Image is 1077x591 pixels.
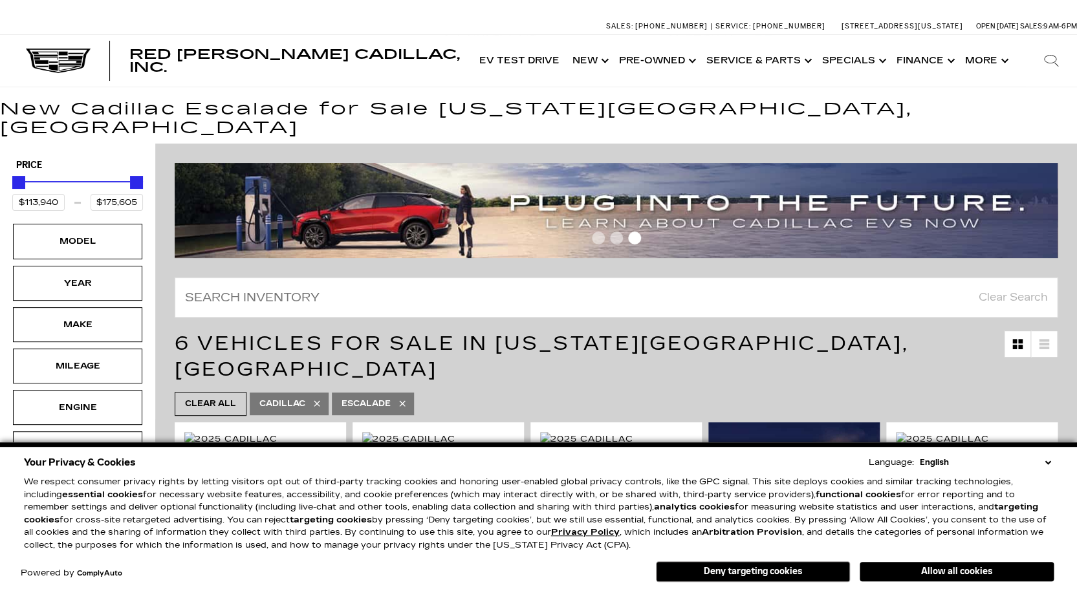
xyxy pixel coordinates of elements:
select: Language Select [917,456,1054,469]
div: Price [12,171,143,211]
div: Year [45,276,110,290]
strong: analytics cookies [654,502,735,512]
span: Your Privacy & Cookies [24,453,136,471]
strong: targeting cookies [290,515,372,525]
a: EV Test Drive [473,35,566,87]
span: [PHONE_NUMBER] [635,22,708,30]
span: Red [PERSON_NAME] Cadillac, Inc. [129,47,460,75]
h5: Price [16,160,139,171]
div: Make [45,317,110,332]
a: Specials [816,35,890,87]
img: ev-blog-post-banners4 [175,163,1058,257]
div: ColorColor [13,431,142,466]
span: Cadillac [259,396,305,412]
span: Clear All [185,396,236,412]
u: Privacy Policy [551,527,620,537]
a: Sales: [PHONE_NUMBER] [606,23,711,30]
span: Escalade [342,396,391,412]
div: Engine [45,400,110,414]
span: Open [DATE] [976,22,1019,30]
div: Maximum Price [130,176,143,189]
input: Search Inventory [175,277,1058,317]
div: Model [45,234,110,248]
a: Finance [890,35,959,87]
button: Allow all cookies [860,562,1054,581]
strong: targeting cookies [24,502,1038,525]
span: Sales: [606,22,633,30]
span: 9 AM-6 PM [1043,22,1077,30]
div: YearYear [13,266,142,301]
div: ModelModel [13,224,142,259]
a: ComplyAuto [77,570,122,577]
span: Go to slide 1 [592,231,605,244]
span: Go to slide 2 [610,231,623,244]
img: 2025 Cadillac Escalade Sport [184,432,336,460]
a: Pre-Owned [613,35,700,87]
span: 6 Vehicles for Sale in [US_STATE][GEOGRAPHIC_DATA], [GEOGRAPHIC_DATA] [175,332,909,381]
input: Minimum [12,194,65,211]
div: Color [45,442,110,456]
a: Red [PERSON_NAME] Cadillac, Inc. [129,48,460,74]
a: Service & Parts [700,35,816,87]
img: 2025 Cadillac Escalade Sport Platinum [896,432,1048,475]
a: New [566,35,613,87]
div: MileageMileage [13,349,142,383]
div: Minimum Price [12,176,25,189]
strong: Arbitration Provision [702,527,802,537]
button: More [959,35,1012,87]
div: Search [1025,35,1077,87]
strong: functional cookies [816,489,901,500]
span: Sales: [1020,22,1043,30]
span: Go to slide 3 [628,231,641,244]
span: [PHONE_NUMBER] [753,22,825,30]
p: We respect consumer privacy rights by letting visitors opt out of third-party tracking cookies an... [24,476,1054,552]
div: Powered by [21,569,122,577]
div: Mileage [45,359,110,373]
strong: essential cookies [62,489,143,500]
a: [STREET_ADDRESS][US_STATE] [842,22,963,30]
a: Service: [PHONE_NUMBER] [711,23,829,30]
button: Deny targeting cookies [656,561,850,582]
a: Grid View [1005,331,1030,357]
img: Cadillac Dark Logo with Cadillac White Text [26,48,91,73]
img: 2025 Cadillac Escalade Premium Luxury [362,432,514,475]
div: Language: [869,458,914,467]
span: Service: [715,22,751,30]
div: MakeMake [13,307,142,342]
div: EngineEngine [13,390,142,425]
input: Maximum [91,194,143,211]
img: 2025 Cadillac Escalade Sport [540,432,692,460]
